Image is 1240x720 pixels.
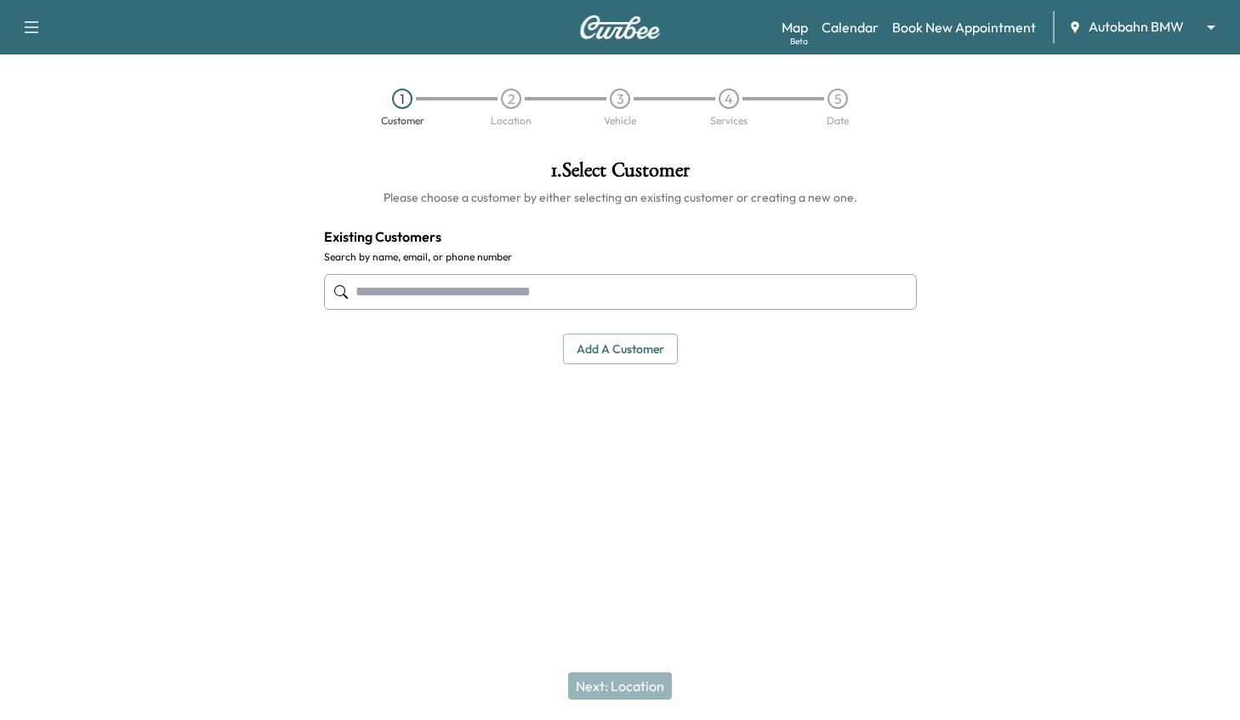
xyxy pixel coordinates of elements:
div: Customer [381,116,424,126]
button: Add a customer [563,334,678,365]
div: Beta [790,35,808,48]
a: MapBeta [782,17,808,37]
div: 4 [719,89,739,109]
h6: Please choose a customer by either selecting an existing customer or creating a new one. [324,189,917,206]
div: Vehicle [604,116,636,126]
div: Location [491,116,532,126]
label: Search by name, email, or phone number [324,250,917,264]
div: 3 [610,89,630,109]
div: 5 [828,89,848,109]
span: Autobahn BMW [1089,17,1184,37]
a: Book New Appointment [892,17,1036,37]
div: 1 [392,89,412,109]
img: Curbee Logo [579,15,661,39]
h1: 1 . Select Customer [324,160,917,189]
div: 2 [501,89,521,109]
h4: Existing Customers [324,226,917,247]
div: Services [710,116,748,126]
div: Date [827,116,849,126]
a: Calendar [822,17,879,37]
